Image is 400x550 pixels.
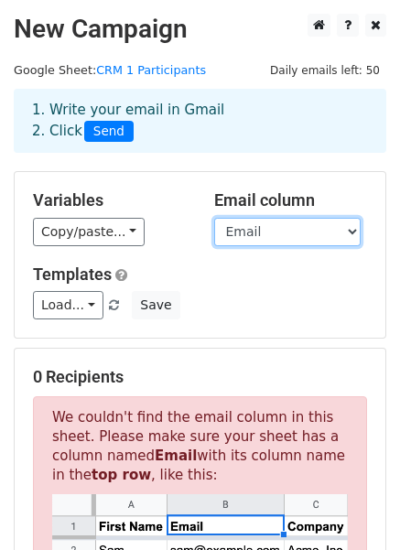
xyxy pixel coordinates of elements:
[132,291,179,319] button: Save
[84,121,134,143] span: Send
[14,63,206,77] small: Google Sheet:
[33,367,367,387] h5: 0 Recipients
[264,63,386,77] a: Daily emails left: 50
[308,462,400,550] iframe: Chat Widget
[33,190,187,210] h5: Variables
[18,100,382,142] div: 1. Write your email in Gmail 2. Click
[33,264,112,284] a: Templates
[14,14,386,45] h2: New Campaign
[155,448,197,464] strong: Email
[264,60,386,81] span: Daily emails left: 50
[33,291,103,319] a: Load...
[96,63,206,77] a: CRM 1 Participants
[214,190,368,210] h5: Email column
[92,467,151,483] strong: top row
[33,218,145,246] a: Copy/paste...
